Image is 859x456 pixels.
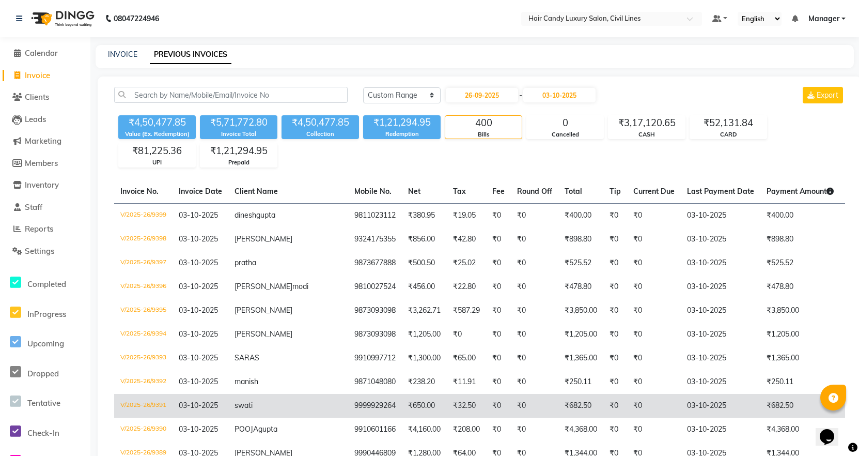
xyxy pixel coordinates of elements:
td: 9999929264 [348,394,402,418]
a: Calendar [3,48,88,59]
div: Value (Ex. Redemption) [118,130,196,139]
td: ₹32.50 [447,394,486,418]
a: Marketing [3,135,88,147]
a: Staff [3,202,88,214]
td: ₹0 [603,203,627,227]
span: Dropped [27,369,59,378]
div: Invoice Total [200,130,277,139]
span: modi [292,282,308,291]
td: 03-10-2025 [681,394,760,418]
span: [PERSON_NAME] [235,282,292,291]
td: ₹4,160.00 [402,418,447,442]
span: [PERSON_NAME] [235,234,292,244]
div: ₹3,17,120.65 [608,116,685,130]
td: ₹3,850.00 [760,299,840,323]
span: 03-10-2025 [179,258,218,267]
td: ₹0 [511,227,558,251]
span: Mobile No. [354,187,392,196]
a: Clients [3,92,88,103]
td: 9873677888 [348,251,402,275]
td: ₹0 [627,370,681,394]
span: 03-10-2025 [179,210,218,220]
div: 400 [445,116,522,130]
td: V/2025-26/9397 [114,251,173,275]
span: swati [235,401,253,410]
td: 9910997712 [348,346,402,370]
td: ₹4,368.00 [760,418,840,442]
span: Calendar [25,48,58,58]
span: 03-10-2025 [179,306,218,315]
div: Redemption [363,130,441,139]
span: Client Name [235,187,278,196]
td: ₹478.80 [760,275,840,299]
td: ₹0 [447,323,486,346]
td: 9811023112 [348,203,402,227]
span: 03-10-2025 [179,401,218,410]
td: ₹0 [511,251,558,275]
span: Inventory [25,180,59,190]
span: Upcoming [27,339,64,348]
td: 03-10-2025 [681,323,760,346]
div: Cancelled [527,130,603,139]
td: ₹0 [603,275,627,299]
span: Last Payment Date [687,187,754,196]
span: Invoice [25,70,50,80]
span: [PERSON_NAME] [235,306,292,315]
div: ₹5,71,772.80 [200,115,277,130]
td: ₹0 [486,203,511,227]
span: Marketing [25,136,61,146]
span: Total [565,187,582,196]
td: ₹0 [603,394,627,418]
td: ₹0 [511,394,558,418]
td: ₹380.95 [402,203,447,227]
td: ₹0 [603,227,627,251]
td: ₹0 [511,299,558,323]
td: ₹65.00 [447,346,486,370]
a: Reports [3,223,88,235]
a: Invoice [3,70,88,82]
td: ₹587.29 [447,299,486,323]
td: ₹25.02 [447,251,486,275]
td: ₹0 [627,251,681,275]
div: ₹52,131.84 [690,116,767,130]
td: ₹3,850.00 [558,299,603,323]
a: Members [3,158,88,170]
td: 9873093098 [348,323,402,346]
span: Invoice No. [120,187,159,196]
td: ₹238.20 [402,370,447,394]
td: ₹898.80 [760,227,840,251]
td: ₹250.11 [760,370,840,394]
span: Completed [27,279,66,289]
span: gupta [256,210,275,220]
span: 03-10-2025 [179,353,218,362]
td: V/2025-26/9394 [114,323,173,346]
div: CARD [690,130,767,139]
td: 9871048080 [348,370,402,394]
span: dinesh [235,210,256,220]
td: ₹3,262.71 [402,299,447,323]
span: Payment Amount [767,187,834,196]
span: Clients [25,92,49,102]
span: Tentative [27,398,60,408]
td: ₹1,205.00 [402,323,447,346]
td: 03-10-2025 [681,299,760,323]
td: ₹19.05 [447,203,486,227]
td: ₹0 [486,275,511,299]
td: 9910601166 [348,418,402,442]
td: V/2025-26/9390 [114,418,173,442]
td: ₹4,368.00 [558,418,603,442]
input: Start Date [446,88,518,102]
span: Fee [492,187,505,196]
td: ₹22.80 [447,275,486,299]
td: ₹650.00 [402,394,447,418]
span: manish [235,377,258,386]
span: Reports [25,224,53,234]
div: ₹1,21,294.95 [363,115,441,130]
span: Current Due [633,187,675,196]
a: INVOICE [108,50,137,59]
span: gupta [258,424,277,434]
td: ₹400.00 [760,203,840,227]
td: ₹0 [603,346,627,370]
td: ₹0 [627,203,681,227]
div: ₹81,225.36 [119,144,195,158]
